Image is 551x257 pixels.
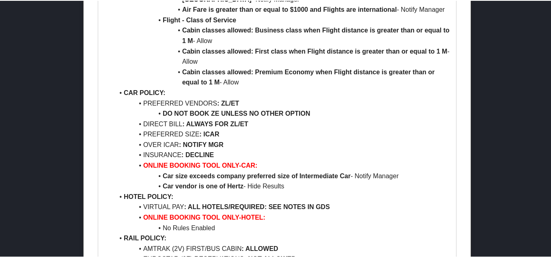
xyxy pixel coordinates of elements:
strong: ZL/ET [221,99,239,106]
strong: DO NOT BOOK ZE UNLESS NO OTHER OPTION [163,109,310,116]
li: PREFERRED SIZE [114,128,450,139]
strong: : ALWAYS FOR ZL/ET [183,120,248,127]
strong: Air Fare is greater than or equal to $1000 and Flights are international [182,5,397,12]
li: OVER ICAR [114,139,450,149]
strong: CAR POLICY: [124,89,166,95]
strong: HOTEL POLICY: [124,192,173,199]
li: VIRTUAL PAY [114,201,450,212]
li: - Allow [114,24,450,45]
strong: : [181,151,183,158]
li: - Notify Manager [114,4,450,14]
li: - Notify Manager [114,170,450,181]
li: DIRECT BILL [114,118,450,129]
strong: RAIL POLICY: [124,234,166,241]
li: INSURANCE [114,149,450,160]
li: - Allow [114,66,450,87]
strong: Cabin classes allowed: First class when Flight distance is greater than or equal to 1 M [182,47,448,54]
strong: : NOTIFY MGR [179,140,224,147]
strong: : ALLOWED [242,244,278,251]
strong: Cabin classes allowed: Business class when Flight distance is greater than or equal to 1 M [182,26,451,43]
li: - Allow [114,45,450,66]
li: No Rules Enabled [114,222,450,233]
strong: Flight - Class of Service [163,16,236,23]
li: - Hide Results [114,180,450,191]
strong: Car size exceeds company preferred size of Intermediate Car [163,172,351,179]
strong: Cabin classes allowed: Premium Economy when Flight distance is greater than or equal to 1 M [182,68,437,85]
strong: ONLINE BOOKING TOOL ONLY-HOTEL: [143,213,265,220]
strong: : [217,99,219,106]
strong: : ALL HOTELS/REQUIRED: SEE NOTES IN GDS [184,203,330,209]
strong: : ICAR [200,130,220,137]
li: AMTRAK (2V) FIRST/BUS CABIN [114,243,450,253]
li: PREFERRED VENDORS [114,97,450,108]
strong: DECLINE [185,151,214,158]
strong: Car vendor is one of Hertz [163,182,243,189]
strong: ONLINE BOOKING TOOL ONLY-CAR: [143,161,258,168]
